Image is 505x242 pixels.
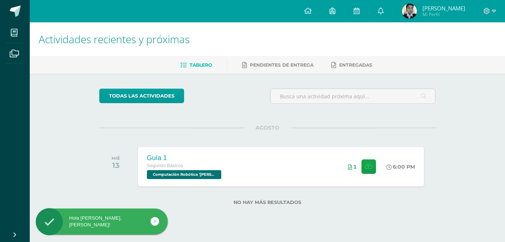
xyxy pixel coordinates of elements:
div: Hola [PERSON_NAME], [PERSON_NAME]! [36,215,168,228]
div: MIÉ [112,156,120,161]
label: No hay más resultados [99,200,436,205]
a: todas las Actividades [99,89,184,103]
a: Pendientes de entrega [242,59,313,71]
input: Busca una actividad próxima aquí... [271,89,435,104]
span: 1 [354,164,357,170]
div: 13 [112,161,120,170]
a: Entregadas [331,59,372,71]
span: Actividades recientes y próximas [39,32,190,46]
span: Entregadas [339,62,372,68]
a: Tablero [180,59,212,71]
div: 6:00 PM [386,163,415,170]
span: Tablero [190,62,212,68]
span: Computación Robótica 'Newton' [147,170,221,179]
div: Archivos entregados [348,164,357,170]
span: Segundo Básicos [147,163,183,168]
span: Pendientes de entrega [250,62,313,68]
span: Mi Perfil [422,11,465,17]
img: 9974c6e91c62b05c8765a4ef3ed15a45.png [402,4,417,19]
div: Guía 1 [147,154,223,162]
span: AGOSTO [244,124,291,131]
span: [PERSON_NAME] [422,4,465,12]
